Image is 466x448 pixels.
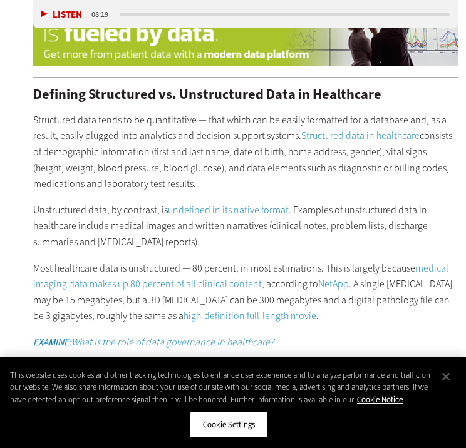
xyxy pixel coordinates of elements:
em: EXAMINE: [33,335,71,349]
a: Structured data in healthcare [301,129,420,142]
button: Listen [41,10,82,19]
div: This website uses cookies and other tracking technologies to enhance user experience and to analy... [10,369,433,406]
a: NetApp [318,277,349,290]
a: More information about your privacy [357,394,403,405]
em: What is the role of data governance in healthcare? [71,335,274,349]
div: duration [90,9,118,20]
a: EXAMINE:What is the role of data governance in healthcare? [33,335,274,349]
a: undefined in its native format [168,203,289,216]
p: Structured data tends to be quantitative — that which can be easily formatted for a database and,... [33,112,457,192]
a: high-definition full-length movie [184,309,316,322]
p: Unstructured data, by contrast, is . Examples of unstructured data in healthcare include medical ... [33,202,457,250]
p: Most healthcare data is unstructured — 80 percent, in most estimations. This is largely because ,... [33,260,457,324]
button: Close [432,363,460,390]
h2: Defining Structured vs. Unstructured Data in Healthcare [33,88,457,101]
button: Cookie Settings [190,412,268,438]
